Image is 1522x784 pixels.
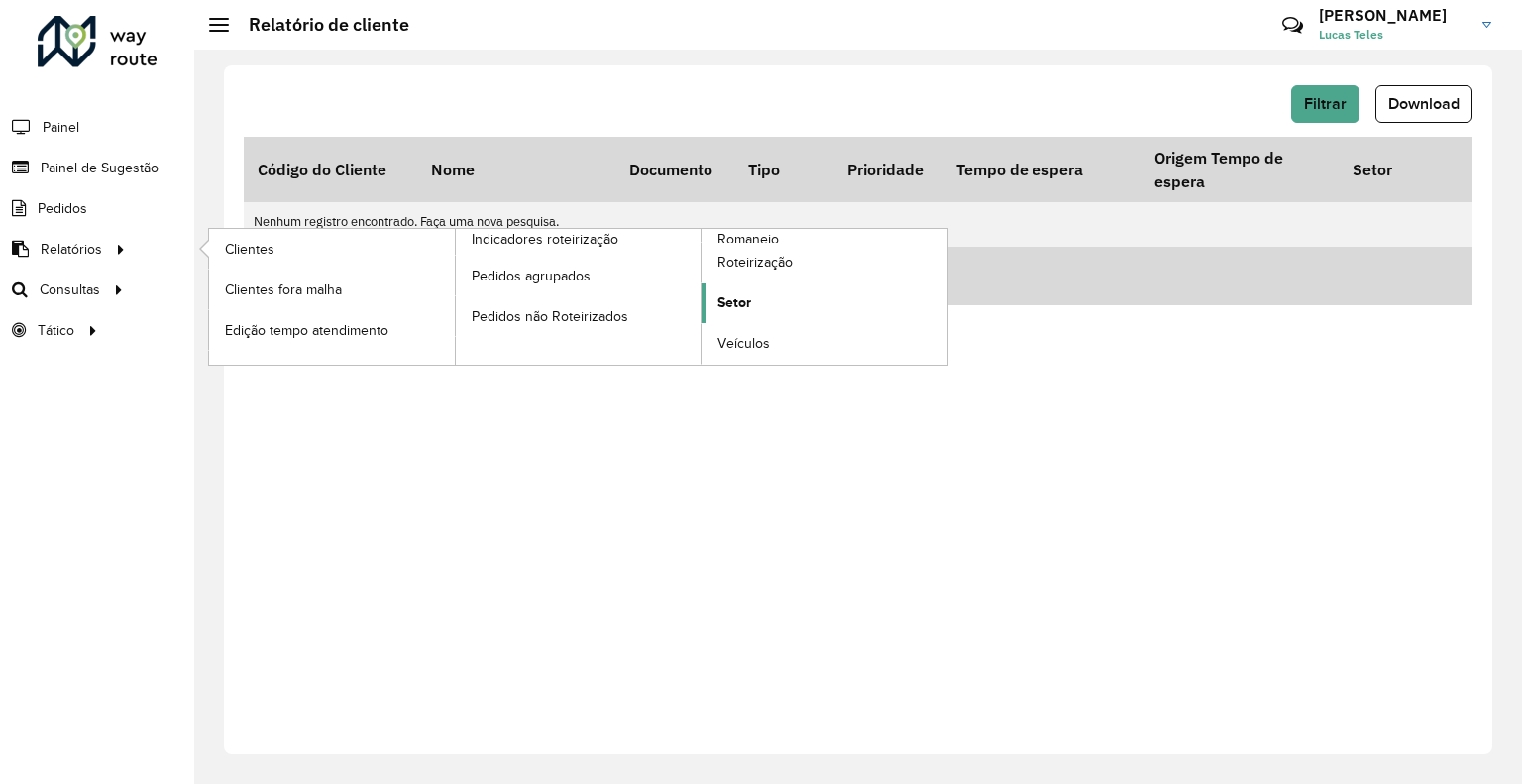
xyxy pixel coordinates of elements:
[717,229,779,250] span: Romaneio
[38,198,87,219] span: Pedidos
[209,310,455,350] a: Edição tempo atendimento
[717,252,793,273] span: Roteirização
[702,283,947,323] a: Setor
[41,239,102,260] span: Relatórios
[734,137,833,202] th: Tipo
[615,137,734,202] th: Documento
[456,296,702,336] a: Pedidos não Roteirizados
[209,270,455,309] a: Clientes fora malha
[717,292,751,313] span: Setor
[229,14,409,36] h2: Relatório de cliente
[225,320,388,341] span: Edição tempo atendimento
[209,229,455,269] a: Clientes
[244,137,417,202] th: Código do Cliente
[41,158,159,178] span: Painel de Sugestão
[717,333,770,354] span: Veículos
[40,280,100,300] span: Consultas
[1388,95,1460,112] span: Download
[942,137,1141,202] th: Tempo de espera
[1141,137,1339,202] th: Origem Tempo de espera
[1319,26,1468,44] span: Lucas Teles
[1304,95,1347,112] span: Filtrar
[1375,85,1472,123] button: Download
[456,256,702,295] a: Pedidos agrupados
[472,266,591,286] span: Pedidos agrupados
[702,243,947,282] a: Roteirização
[472,306,628,327] span: Pedidos não Roteirizados
[456,229,948,365] a: Romaneio
[702,324,947,364] a: Veículos
[417,137,615,202] th: Nome
[472,229,618,250] span: Indicadores roteirização
[43,117,79,138] span: Painel
[1319,6,1468,25] h3: [PERSON_NAME]
[38,320,74,341] span: Tático
[209,229,702,365] a: Indicadores roteirização
[225,239,274,260] span: Clientes
[833,137,942,202] th: Prioridade
[1271,4,1314,47] a: Contato Rápido
[1291,85,1359,123] button: Filtrar
[225,280,342,300] span: Clientes fora malha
